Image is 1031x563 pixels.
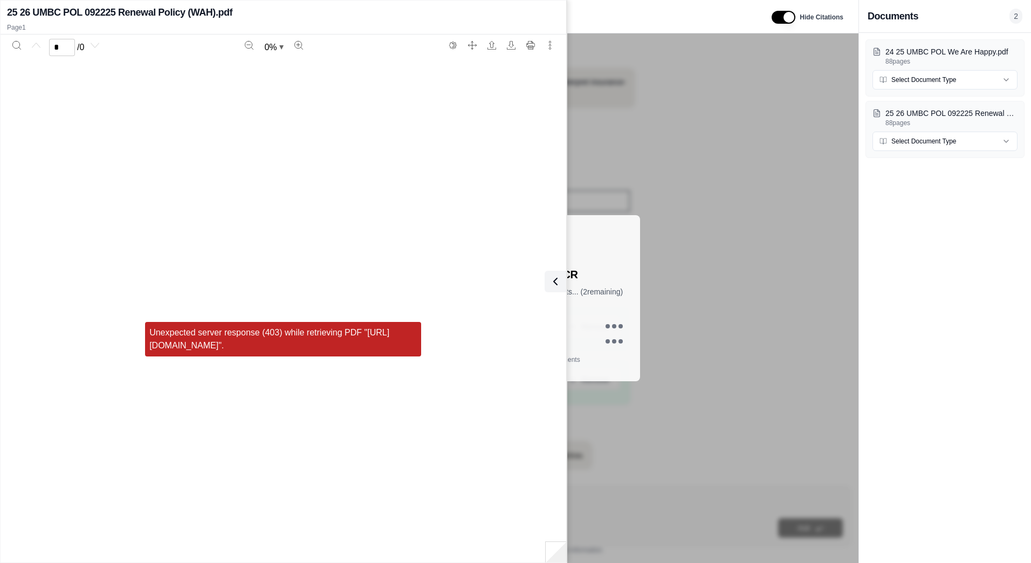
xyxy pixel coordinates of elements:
button: Zoom out [240,37,258,54]
span: / 0 [77,41,84,54]
p: 88 pages [885,57,1018,66]
p: Page 1 [7,23,560,32]
button: Previous page [28,37,45,54]
button: Zoom document [260,39,287,56]
button: 24 25 UMBC POL We Are Happy.pdf88pages [872,46,1018,66]
button: More actions [541,37,559,54]
input: Enter a page number [49,39,75,56]
span: 2 [1009,9,1022,24]
span: 0 % [264,41,277,54]
button: Switch to the dark theme [444,37,462,54]
p: 25 26 UMBC POL 092225 Renewal Policy (WAH).pdf [885,108,1018,119]
h2: 25 26 UMBC POL 092225 Renewal Policy (WAH).pdf [7,5,232,20]
button: Open file [483,37,500,54]
p: 88 pages [885,119,1018,127]
button: Zoom in [290,37,307,54]
p: 24 25 UMBC POL We Are Happy.pdf [885,46,1018,57]
button: Full screen [464,37,481,54]
div: Unexpected server response (403) while retrieving PDF "[URL][DOMAIN_NAME]". [145,322,421,356]
span: Hide Citations [800,13,843,22]
button: Print [522,37,539,54]
button: 25 26 UMBC POL 092225 Renewal Policy (WAH).pdf88pages [872,108,1018,127]
button: Download [503,37,520,54]
button: Search [8,37,25,54]
button: Next page [86,37,104,54]
h3: Documents [868,9,918,24]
